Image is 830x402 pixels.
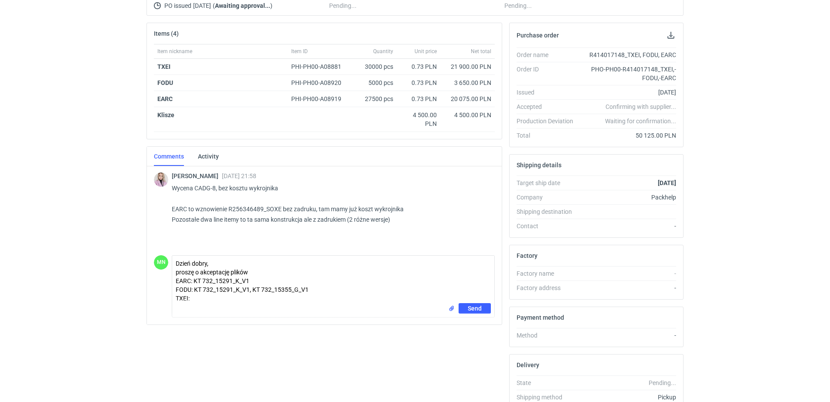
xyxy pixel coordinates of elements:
[154,0,326,11] div: PO issued
[605,117,676,125] em: Waiting for confirmation...
[517,269,580,278] div: Factory name
[580,65,676,82] div: PHO-PH00-R414017148_TXEI,-FODU,-EARC
[517,207,580,216] div: Shipping destination
[291,78,350,87] div: PHI-PH00-A08920
[270,2,272,9] span: )
[157,111,174,118] strong: Klisze
[580,393,676,402] div: Pickup
[400,62,437,71] div: 0.73 PLN
[517,222,580,230] div: Contact
[504,0,676,11] div: Pending...
[517,179,580,187] div: Target ship date
[400,78,437,87] div: 0.73 PLN
[291,48,308,55] span: Item ID
[291,62,350,71] div: PHI-PH00-A08881
[459,303,491,314] button: Send
[517,88,580,97] div: Issued
[157,79,173,86] a: FODU
[154,147,184,166] a: Comments
[444,111,491,119] div: 4 500.00 PLN
[517,131,580,140] div: Total
[468,305,482,311] span: Send
[517,331,580,340] div: Method
[666,30,676,41] button: Download PO
[580,222,676,230] div: -
[580,284,676,292] div: -
[400,95,437,103] div: 0.73 PLN
[172,172,222,179] span: [PERSON_NAME]
[580,131,676,140] div: 50 125.00 PLN
[517,284,580,292] div: Factory address
[517,361,539,368] h2: Delivery
[215,2,270,9] strong: Awaiting approval...
[517,117,580,125] div: Production Deviation
[444,78,491,87] div: 3 650.00 PLN
[517,32,559,39] h2: Purchase order
[658,179,676,186] strong: [DATE]
[154,255,168,270] div: Małgorzata Nowotna
[444,62,491,71] div: 21 900.00 PLN
[471,48,491,55] span: Net total
[172,183,488,225] p: Wycena CADG-8, bez kosztu wykrojnika EARC to wznowienie R256346489_SOXE bez zadruku, tam mamy już...
[605,103,676,110] em: Confirming with supplier...
[649,379,676,386] em: Pending...
[517,162,561,169] h2: Shipping details
[517,378,580,387] div: State
[517,102,580,111] div: Accepted
[444,95,491,103] div: 20 075.00 PLN
[157,95,173,102] a: EARC
[580,88,676,97] div: [DATE]
[172,256,494,303] textarea: Dzień dobry, proszę o akceptację plików EARC: KT 732_15291_K_V1 FODU: KT 732_15291_K_V1, KT 732_1...
[157,63,170,70] a: TXEI
[517,51,580,59] div: Order name
[353,91,397,107] div: 27500 pcs
[154,172,168,187] img: Klaudia Wiśniewska
[517,252,537,259] h2: Factory
[517,393,580,402] div: Shipping method
[157,48,192,55] span: Item nickname
[517,193,580,202] div: Company
[580,269,676,278] div: -
[353,75,397,91] div: 5000 pcs
[222,172,256,179] span: [DATE] 21:58
[353,59,397,75] div: 30000 pcs
[329,0,357,11] span: Pending...
[193,0,211,11] span: [DATE]
[213,2,215,9] span: (
[400,111,437,128] div: 4 500.00 PLN
[517,65,580,82] div: Order ID
[291,95,350,103] div: PHI-PH00-A08919
[154,30,179,37] h2: Items (4)
[580,331,676,340] div: -
[415,48,437,55] span: Unit price
[198,147,219,166] a: Activity
[517,314,564,321] h2: Payment method
[580,193,676,202] div: Packhelp
[580,51,676,59] div: R414017148_TXEI, FODU, EARC
[154,255,168,270] figcaption: MN
[373,48,393,55] span: Quantity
